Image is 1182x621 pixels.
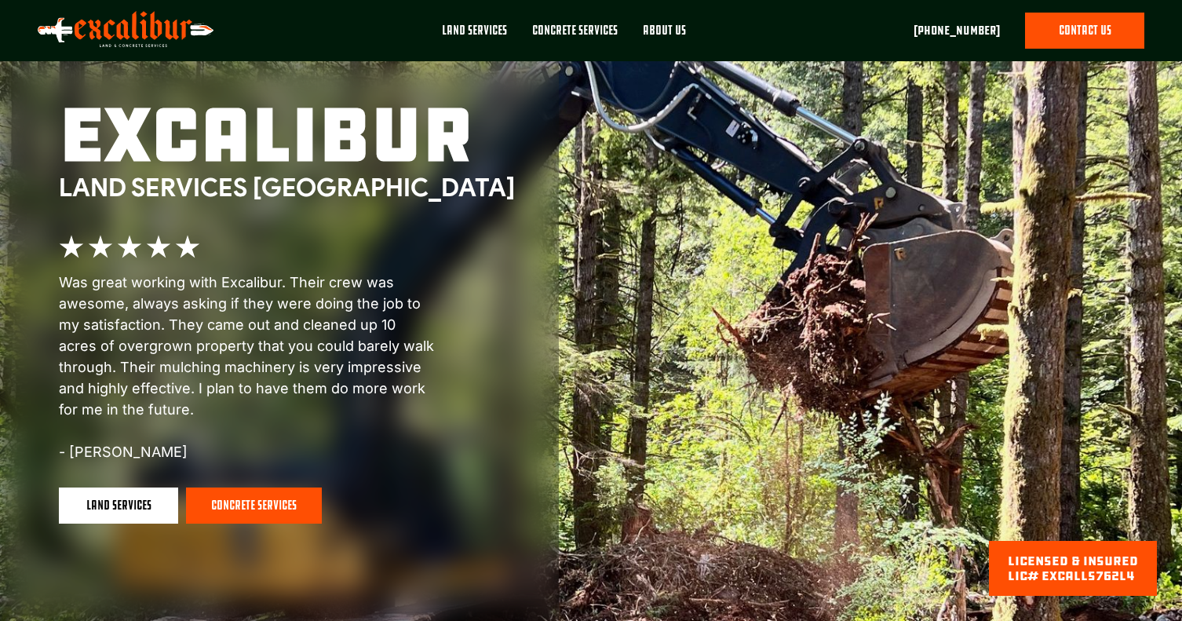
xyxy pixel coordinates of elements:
div: About Us [643,22,686,39]
div: licensed & Insured lic# EXCALLS762L4 [1008,553,1138,583]
a: concrete services [186,488,322,524]
a: contact us [1025,13,1144,49]
h1: excalibur [59,97,515,173]
a: land services [59,488,178,524]
div: Land Services [GEOGRAPHIC_DATA] [59,173,515,203]
p: Was great working with Excalibur. Their crew was awesome, always asking if they were doing the jo... [59,272,436,462]
a: [PHONE_NUMBER] [914,21,1000,40]
a: About Us [630,13,699,61]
